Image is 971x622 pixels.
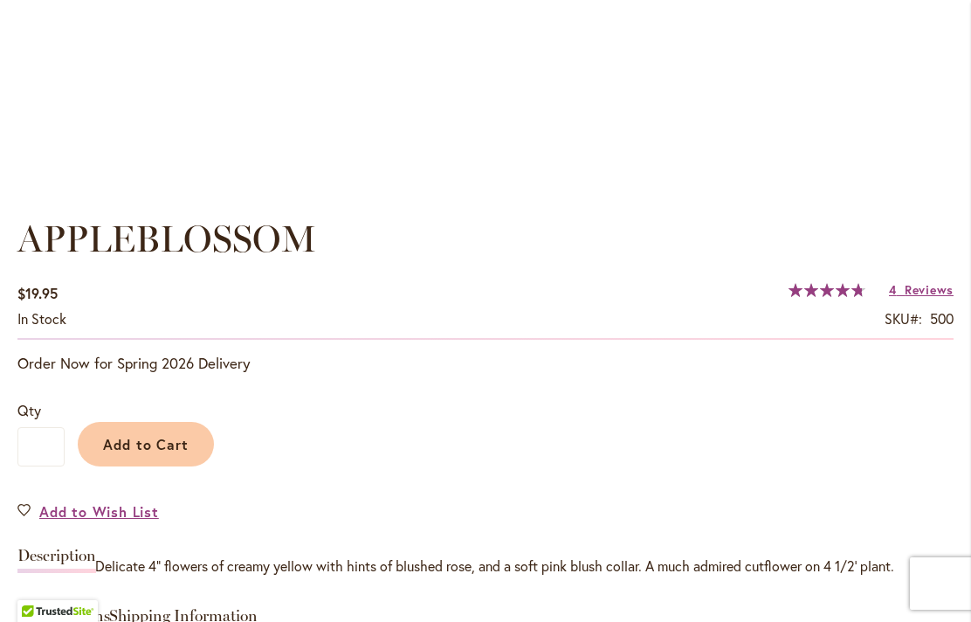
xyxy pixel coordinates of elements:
[889,281,897,298] span: 4
[39,501,159,522] span: Add to Wish List
[17,309,66,329] div: Availability
[789,283,865,297] div: 95%
[930,309,954,329] div: 500
[905,281,954,298] span: Reviews
[17,548,96,573] a: Description
[17,217,316,261] span: APPLEBLOSSOM
[17,284,58,302] span: $19.95
[17,401,41,419] span: Qty
[13,560,62,609] iframe: Launch Accessibility Center
[885,309,922,328] strong: SKU
[17,501,159,522] a: Add to Wish List
[17,556,954,577] p: Delicate 4" flowers of creamy yellow with hints of blushed rose, and a soft pink blush collar. A ...
[889,281,954,298] a: 4 Reviews
[103,435,189,453] span: Add to Cart
[17,309,66,328] span: In stock
[78,422,214,466] button: Add to Cart
[17,353,954,374] p: Order Now for Spring 2026 Delivery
